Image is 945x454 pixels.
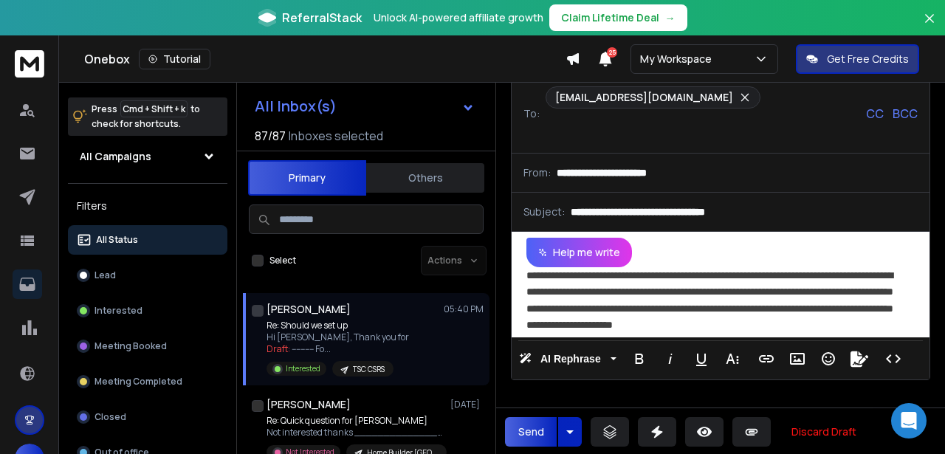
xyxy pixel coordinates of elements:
[656,344,684,374] button: Italic (⌘I)
[267,343,290,355] span: Draft:
[289,127,383,145] h3: Inboxes selected
[845,344,873,374] button: Signature
[255,127,286,145] span: 87 / 87
[68,196,227,216] h3: Filters
[94,340,167,352] p: Meeting Booked
[243,92,487,121] button: All Inbox(s)
[374,10,543,25] p: Unlock AI-powered affiliate growth
[879,344,907,374] button: Code View
[96,234,138,246] p: All Status
[68,225,227,255] button: All Status
[68,402,227,432] button: Closed
[282,9,362,27] span: ReferralStack
[814,344,842,374] button: Emoticons
[640,52,718,66] p: My Workspace
[625,344,653,374] button: Bold (⌘B)
[269,255,296,266] label: Select
[267,427,444,438] p: Not interested thanks ________________________________ From:
[752,344,780,374] button: Insert Link (⌘K)
[555,90,733,105] p: [EMAIL_ADDRESS][DOMAIN_NAME]
[505,417,557,447] button: Send
[523,165,551,180] p: From:
[526,238,632,267] button: Help me write
[286,363,320,374] p: Interested
[292,343,331,355] span: ---------- Fo ...
[94,269,116,281] p: Lead
[537,353,604,365] span: AI Rephrase
[523,204,565,219] p: Subject:
[549,4,687,31] button: Claim Lifetime Deal→
[665,10,676,25] span: →
[267,320,409,331] p: Re: Should we set up
[827,52,909,66] p: Get Free Credits
[68,331,227,361] button: Meeting Booked
[92,102,200,131] p: Press to check for shortcuts.
[687,344,715,374] button: Underline (⌘U)
[866,105,884,123] p: CC
[523,106,540,121] p: To:
[255,99,337,114] h1: All Inbox(s)
[68,296,227,326] button: Interested
[450,399,484,410] p: [DATE]
[68,367,227,396] button: Meeting Completed
[444,303,484,315] p: 05:40 PM
[94,305,142,317] p: Interested
[68,142,227,171] button: All Campaigns
[353,364,385,375] p: TSC CSRS
[267,415,444,427] p: Re: Quick question for [PERSON_NAME]
[267,302,351,317] h1: [PERSON_NAME]
[267,331,409,343] p: Hi [PERSON_NAME], Thank you for
[780,417,868,447] button: Discard Draft
[920,9,939,44] button: Close banner
[139,49,210,69] button: Tutorial
[94,411,126,423] p: Closed
[893,105,918,123] p: BCC
[248,160,366,196] button: Primary
[796,44,919,74] button: Get Free Credits
[80,149,151,164] h1: All Campaigns
[607,47,617,58] span: 25
[120,100,188,117] span: Cmd + Shift + k
[718,344,746,374] button: More Text
[366,162,484,194] button: Others
[94,376,182,388] p: Meeting Completed
[84,49,566,69] div: Onebox
[783,344,811,374] button: Insert Image (⌘P)
[516,344,619,374] button: AI Rephrase
[68,261,227,290] button: Lead
[267,397,351,412] h1: [PERSON_NAME]
[891,403,927,438] div: Open Intercom Messenger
